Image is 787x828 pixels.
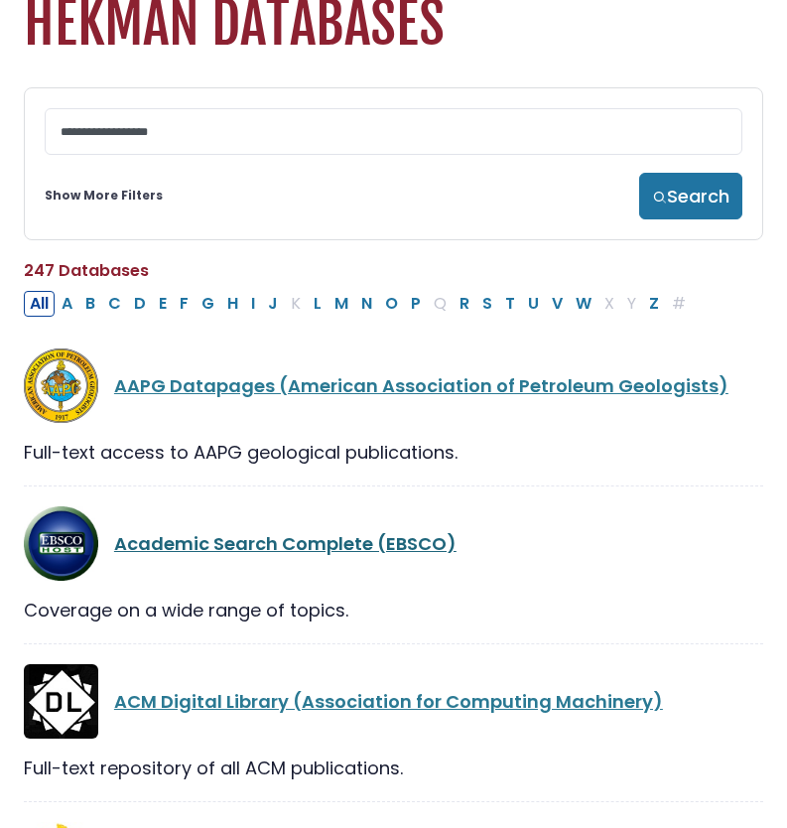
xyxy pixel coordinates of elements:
[245,291,261,317] button: Filter Results I
[24,597,763,623] div: Coverage on a wide range of topics.
[24,291,55,317] button: All
[128,291,152,317] button: Filter Results D
[476,291,498,317] button: Filter Results S
[45,108,742,155] input: Search database by title or keyword
[79,291,101,317] button: Filter Results B
[379,291,404,317] button: Filter Results O
[45,187,163,205] a: Show More Filters
[114,373,728,398] a: AAPG Datapages (American Association of Petroleum Geologists)
[405,291,427,317] button: Filter Results P
[153,291,173,317] button: Filter Results E
[454,291,475,317] button: Filter Results R
[262,291,284,317] button: Filter Results J
[114,531,457,556] a: Academic Search Complete (EBSCO)
[114,689,663,714] a: ACM Digital Library (Association for Computing Machinery)
[546,291,569,317] button: Filter Results V
[24,290,694,315] div: Alpha-list to filter by first letter of database name
[24,439,763,466] div: Full-text access to AAPG geological publications.
[24,755,763,781] div: Full-text repository of all ACM publications.
[355,291,378,317] button: Filter Results N
[56,291,78,317] button: Filter Results A
[174,291,195,317] button: Filter Results F
[24,259,149,282] span: 247 Databases
[639,173,742,219] button: Search
[328,291,354,317] button: Filter Results M
[522,291,545,317] button: Filter Results U
[570,291,597,317] button: Filter Results W
[308,291,328,317] button: Filter Results L
[499,291,521,317] button: Filter Results T
[643,291,665,317] button: Filter Results Z
[196,291,220,317] button: Filter Results G
[102,291,127,317] button: Filter Results C
[221,291,244,317] button: Filter Results H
